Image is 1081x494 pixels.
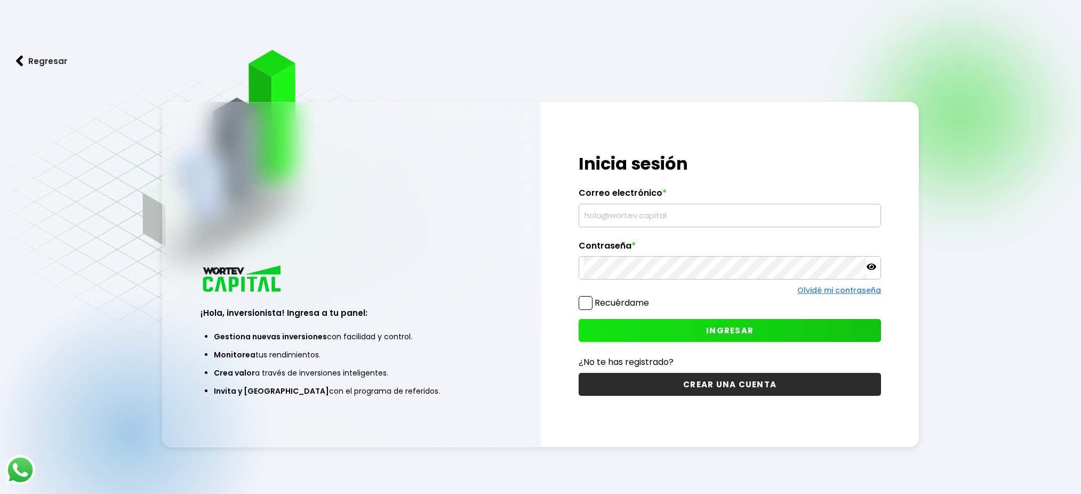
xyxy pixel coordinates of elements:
span: Monitorea [214,349,255,360]
span: INGRESAR [706,325,754,336]
p: ¿No te has registrado? [579,355,881,369]
span: Invita y [GEOGRAPHIC_DATA] [214,386,329,396]
a: ¿No te has registrado?CREAR UNA CUENTA [579,355,881,396]
label: Correo electrónico [579,188,881,204]
button: INGRESAR [579,319,881,342]
h1: Inicia sesión [579,151,881,177]
li: tus rendimientos. [214,346,490,364]
li: con el programa de referidos. [214,382,490,400]
img: flecha izquierda [16,55,23,67]
img: logo_wortev_capital [201,264,285,296]
li: con facilidad y control. [214,328,490,346]
span: Gestiona nuevas inversiones [214,331,327,342]
a: Olvidé mi contraseña [797,285,881,296]
input: hola@wortev.capital [583,204,876,227]
label: Contraseña [579,241,881,257]
li: a través de inversiones inteligentes. [214,364,490,382]
button: CREAR UNA CUENTA [579,373,881,396]
span: Crea valor [214,368,255,378]
label: Recuérdame [595,297,649,309]
img: logos_whatsapp-icon.242b2217.svg [5,455,35,485]
h3: ¡Hola, inversionista! Ingresa a tu panel: [201,307,503,319]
